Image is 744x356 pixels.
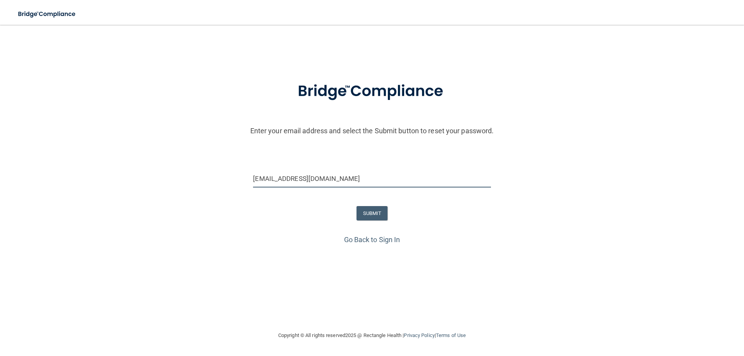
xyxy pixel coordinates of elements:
a: Terms of Use [436,332,466,338]
a: Go Back to Sign In [344,236,400,244]
img: bridge_compliance_login_screen.278c3ca4.svg [12,6,83,22]
input: Email [253,170,491,187]
a: Privacy Policy [404,332,434,338]
button: SUBMIT [356,206,388,220]
img: bridge_compliance_login_screen.278c3ca4.svg [282,71,462,112]
div: Copyright © All rights reserved 2025 @ Rectangle Health | | [231,323,513,348]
